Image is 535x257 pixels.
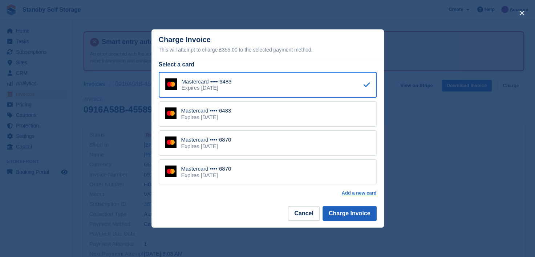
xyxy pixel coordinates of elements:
[159,60,377,69] div: Select a card
[181,107,231,114] div: Mastercard •••• 6483
[182,85,232,91] div: Expires [DATE]
[341,190,376,196] a: Add a new card
[159,36,377,54] div: Charge Invoice
[165,136,177,148] img: Mastercard Logo
[181,136,231,143] div: Mastercard •••• 6870
[159,45,377,54] div: This will attempt to charge £355.00 to the selected payment method.
[323,206,377,221] button: Charge Invoice
[165,107,177,119] img: Mastercard Logo
[181,172,231,179] div: Expires [DATE]
[181,114,231,121] div: Expires [DATE]
[288,206,319,221] button: Cancel
[182,78,232,85] div: Mastercard •••• 6483
[165,166,177,177] img: Mastercard Logo
[181,166,231,172] div: Mastercard •••• 6870
[516,7,528,19] button: close
[165,78,177,90] img: Mastercard Logo
[181,143,231,150] div: Expires [DATE]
